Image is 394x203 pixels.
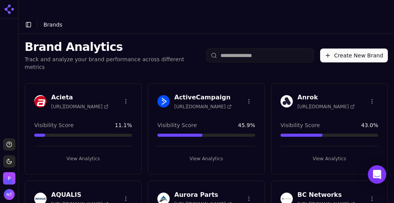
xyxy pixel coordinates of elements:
button: Create New Brand [320,49,388,62]
span: [URL][DOMAIN_NAME] [174,104,232,110]
h3: Acieta [51,93,109,102]
h1: Brand Analytics [25,40,200,54]
h3: BC Networks [297,190,355,200]
button: Open user button [4,189,15,200]
h3: Anrok [297,93,355,102]
h3: Aurora Parts [174,190,232,200]
button: View Analytics [34,153,132,165]
button: View Analytics [280,153,378,165]
span: 43.0 % [361,121,378,129]
nav: breadcrumb [43,21,62,29]
button: View Analytics [157,153,255,165]
span: Visibility Score [157,121,197,129]
img: Nate Tower [4,189,15,200]
span: Brands [43,22,62,28]
span: [URL][DOMAIN_NAME] [51,104,109,110]
img: Anrok [280,95,293,107]
img: Perrill [3,172,15,185]
span: 11.1 % [115,121,132,129]
p: Track and analyze your brand performance across different metrics [25,55,200,71]
h3: AQUALIS [51,190,109,200]
span: 45.9 % [238,121,255,129]
span: Visibility Score [280,121,320,129]
span: [URL][DOMAIN_NAME] [297,104,355,110]
button: Open organization switcher [3,172,15,185]
span: Visibility Score [34,121,73,129]
h3: ActiveCampaign [174,93,232,102]
img: ActiveCampaign [157,95,170,107]
div: Open Intercom Messenger [368,165,386,184]
img: Acieta [34,95,47,107]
